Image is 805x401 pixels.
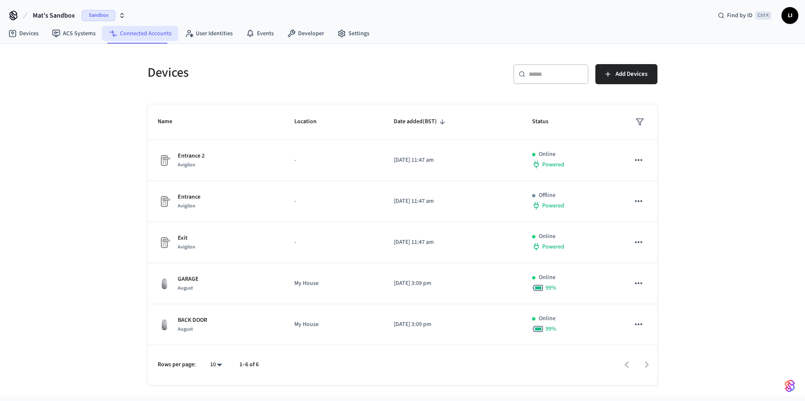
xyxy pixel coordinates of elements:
[33,10,75,21] span: Mat's Sandbox
[158,318,171,331] img: August Wifi Smart Lock 3rd Gen, Silver, Front
[158,277,171,290] img: August Wifi Smart Lock 3rd Gen, Silver, Front
[158,236,171,249] img: Placeholder Lock Image
[178,193,200,202] p: Entrance
[178,234,195,243] p: Exit
[532,115,559,128] span: Status
[539,273,556,282] p: Online
[294,238,374,247] p: -
[158,115,183,128] span: Name
[785,379,795,393] img: SeamLogoGradient.69752ec5.svg
[280,26,331,41] a: Developer
[294,115,327,128] span: Location
[542,243,564,251] span: Powered
[394,115,448,128] span: Date added(BST)
[178,316,207,325] p: BACK DOOR
[615,69,647,80] span: Add Devices
[539,232,556,241] p: Online
[331,26,376,41] a: Settings
[178,202,195,210] span: Avigilon
[539,314,556,323] p: Online
[711,8,778,23] div: Find by IDCtrl K
[148,104,657,386] table: sticky table
[82,10,115,21] span: Sandbox
[294,279,374,288] p: My House
[595,64,657,84] button: Add Devices
[782,8,797,23] span: LI
[294,156,374,165] p: -
[394,197,512,206] p: [DATE] 11:47 am
[148,64,397,81] h5: Devices
[178,285,193,292] span: August
[158,154,171,167] img: Placeholder Lock Image
[545,325,556,333] span: 99 %
[294,197,374,206] p: -
[206,359,226,371] div: 10
[539,150,556,159] p: Online
[239,360,259,369] p: 1–6 of 6
[394,279,512,288] p: [DATE] 3:09 pm
[394,156,512,165] p: [DATE] 11:47 am
[539,191,556,200] p: Offline
[178,275,199,284] p: GARAGE
[178,243,195,251] span: Avigilon
[158,195,171,208] img: Placeholder Lock Image
[394,320,512,329] p: [DATE] 3:09 pm
[755,11,771,20] span: Ctrl K
[542,160,564,169] span: Powered
[727,11,753,20] span: Find by ID
[178,26,239,41] a: User Identities
[542,202,564,210] span: Powered
[239,26,280,41] a: Events
[158,360,196,369] p: Rows per page:
[545,284,556,292] span: 99 %
[178,161,195,168] span: Avigilon
[102,26,178,41] a: Connected Accounts
[178,326,193,333] span: August
[45,26,102,41] a: ACS Systems
[2,26,45,41] a: Devices
[294,320,374,329] p: My House
[178,152,205,160] p: Entrance 2
[782,7,798,24] button: LI
[394,238,512,247] p: [DATE] 11:47 am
